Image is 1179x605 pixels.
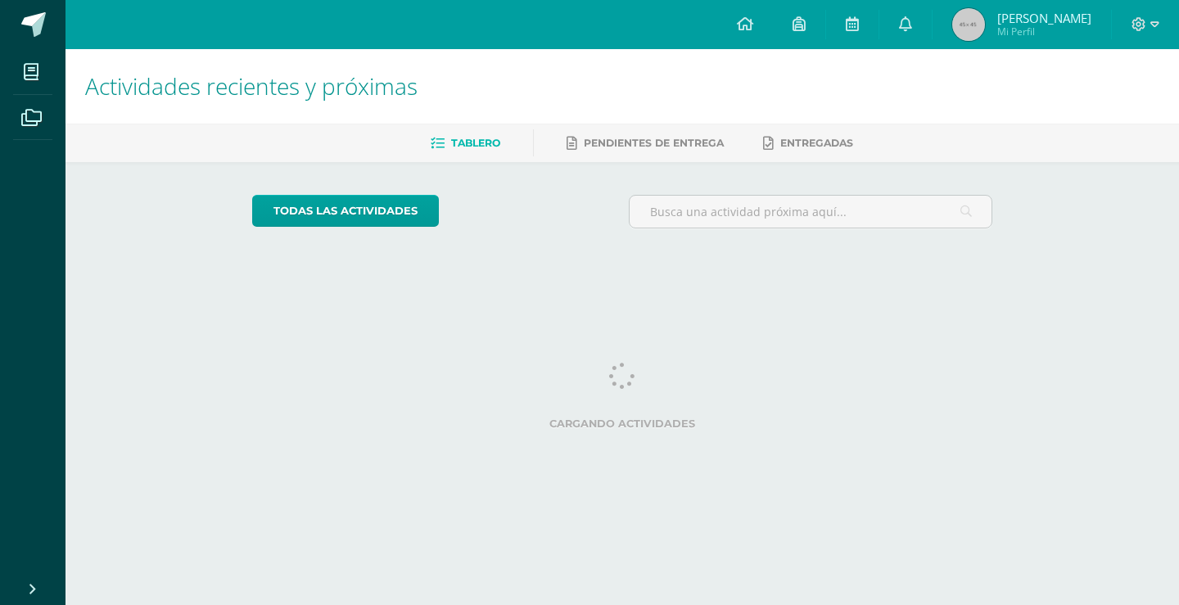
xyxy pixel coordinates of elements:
input: Busca una actividad próxima aquí... [630,196,992,228]
a: Pendientes de entrega [567,130,724,156]
a: todas las Actividades [252,195,439,227]
span: Tablero [451,137,500,149]
span: Pendientes de entrega [584,137,724,149]
img: 45x45 [952,8,985,41]
span: Mi Perfil [997,25,1091,38]
a: Entregadas [763,130,853,156]
span: Actividades recientes y próximas [85,70,418,102]
label: Cargando actividades [252,418,993,430]
span: Entregadas [780,137,853,149]
a: Tablero [431,130,500,156]
span: [PERSON_NAME] [997,10,1091,26]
